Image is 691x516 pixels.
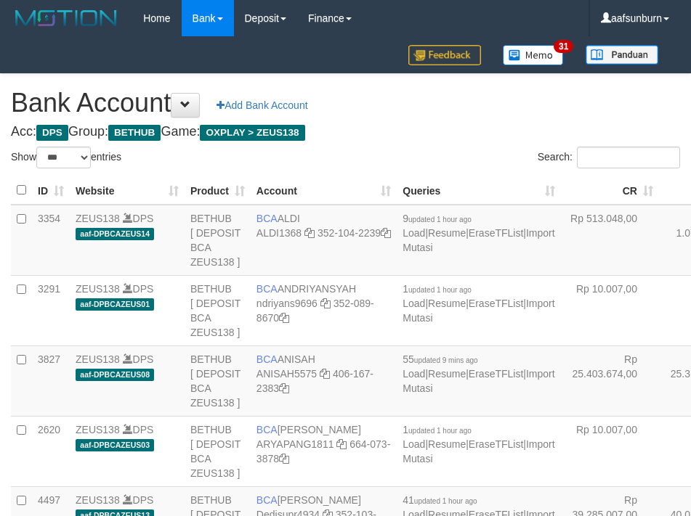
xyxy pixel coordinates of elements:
[469,368,523,380] a: EraseTFList
[32,416,70,486] td: 2620
[76,298,154,311] span: aaf-DPBCAZEUS01
[70,176,185,205] th: Website: activate to sort column ascending
[403,424,554,464] span: | | |
[256,213,278,224] span: BCA
[403,494,477,506] span: 41
[538,147,680,168] label: Search:
[76,283,120,295] a: ZEUS138
[469,298,523,309] a: EraseTFList
[414,497,477,505] span: updated 1 hour ago
[32,205,70,276] td: 3354
[70,205,185,276] td: DPS
[256,424,278,435] span: BCA
[207,93,317,118] a: Add Bank Account
[503,45,564,65] img: Button%20Memo.svg
[428,438,466,450] a: Resume
[469,227,523,239] a: EraseTFList
[304,227,315,239] a: Copy ALDI1368 to clipboard
[403,424,472,435] span: 1
[185,345,251,416] td: BETHUB [ DEPOSIT BCA ZEUS138 ]
[279,382,289,394] a: Copy 4061672383 to clipboard
[403,213,472,224] span: 9
[256,353,278,365] span: BCA
[554,40,573,53] span: 31
[200,125,304,141] span: OXPLAY > ZEUS138
[251,205,397,276] td: ALDI 352-104-2239
[403,353,477,365] span: 55
[70,416,185,486] td: DPS
[320,368,330,380] a: Copy ANISAH5575 to clipboard
[76,424,120,435] a: ZEUS138
[428,368,466,380] a: Resume
[76,213,120,224] a: ZEUS138
[11,89,680,118] h1: Bank Account
[108,125,161,141] span: BETHUB
[256,283,278,295] span: BCA
[76,353,120,365] a: ZEUS138
[36,147,91,168] select: Showentries
[279,453,289,464] a: Copy 6640733878 to clipboard
[403,438,554,464] a: Import Mutasi
[403,213,554,253] span: | | |
[414,356,478,364] span: updated 9 mins ago
[185,205,251,276] td: BETHUB [ DEPOSIT BCA ZEUS138 ]
[403,227,554,253] a: Import Mutasi
[76,439,154,451] span: aaf-DPBCAZEUS03
[70,275,185,345] td: DPS
[561,205,659,276] td: Rp 513.048,00
[428,298,466,309] a: Resume
[256,368,317,380] a: ANISAH5575
[185,416,251,486] td: BETHUB [ DEPOSIT BCA ZEUS138 ]
[403,227,425,239] a: Load
[251,275,397,345] td: ANDRIYANSYAH 352-089-8670
[408,45,481,65] img: Feedback.jpg
[70,345,185,416] td: DPS
[32,176,70,205] th: ID: activate to sort column ascending
[403,298,554,324] a: Import Mutasi
[36,125,68,141] span: DPS
[320,298,331,309] a: Copy ndriyans9696 to clipboard
[251,416,397,486] td: [PERSON_NAME] 664-073-3878
[577,147,680,168] input: Search:
[32,275,70,345] td: 3291
[279,312,289,324] a: Copy 3520898670 to clipboard
[403,368,554,394] a: Import Mutasi
[76,228,154,240] span: aaf-DPBCAZEUS14
[256,494,278,506] span: BCA
[185,275,251,345] td: BETHUB [ DEPOSIT BCA ZEUS138 ]
[586,45,658,65] img: panduan.png
[408,286,472,294] span: updated 1 hour ago
[251,345,397,416] td: ANISAH 406-167-2383
[403,353,554,394] span: | | |
[408,427,472,435] span: updated 1 hour ago
[408,216,472,224] span: updated 1 hour ago
[381,227,391,239] a: Copy 3521042239 to clipboard
[397,176,560,205] th: Queries: activate to sort column ascending
[428,227,466,239] a: Resume
[403,283,554,324] span: | | |
[561,176,659,205] th: CR: activate to sort column ascending
[256,227,302,239] a: ALDI1368
[256,438,334,450] a: ARYAPANG1811
[11,147,121,168] label: Show entries
[76,494,120,506] a: ZEUS138
[336,438,347,450] a: Copy ARYAPANG1811 to clipboard
[11,125,680,139] h4: Acc: Group: Game:
[469,438,523,450] a: EraseTFList
[403,368,425,380] a: Load
[32,345,70,416] td: 3827
[403,298,425,309] a: Load
[403,438,425,450] a: Load
[492,36,575,73] a: 31
[403,283,472,295] span: 1
[256,298,318,309] a: ndriyans9696
[11,7,121,29] img: MOTION_logo.png
[185,176,251,205] th: Product: activate to sort column ascending
[561,275,659,345] td: Rp 10.007,00
[76,369,154,381] span: aaf-DPBCAZEUS08
[561,416,659,486] td: Rp 10.007,00
[561,345,659,416] td: Rp 25.403.674,00
[251,176,397,205] th: Account: activate to sort column ascending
